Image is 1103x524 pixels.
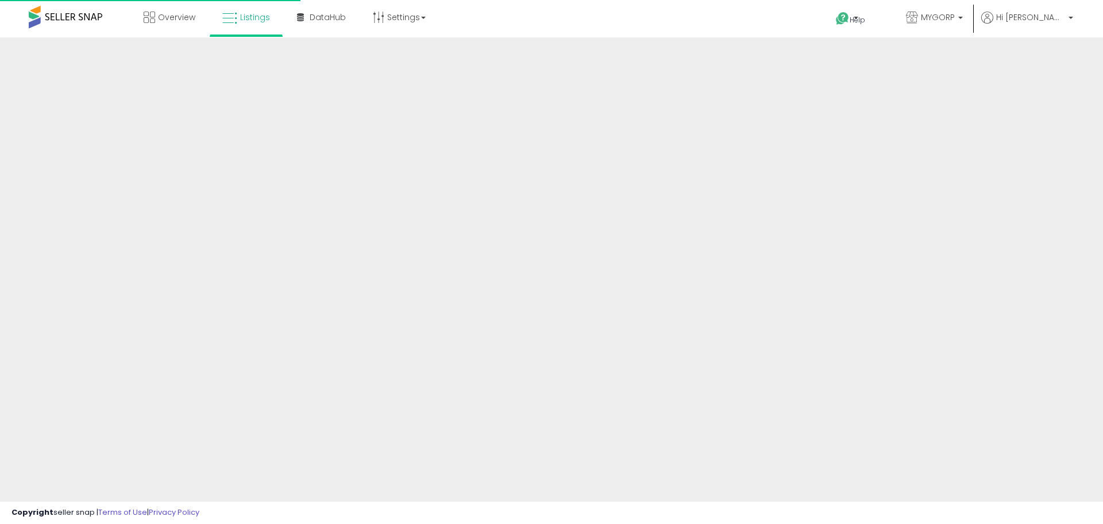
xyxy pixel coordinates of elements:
a: Privacy Policy [149,507,199,518]
i: Get Help [835,12,850,26]
span: Listings [240,12,270,23]
a: Terms of Use [98,507,147,518]
span: MYGORP [921,12,955,23]
span: DataHub [310,12,346,23]
a: Hi [PERSON_NAME] [981,12,1073,37]
strong: Copyright [11,507,53,518]
span: Hi [PERSON_NAME] [996,12,1065,23]
span: Overview [158,12,195,23]
a: Help [827,3,888,37]
span: Help [850,15,865,25]
div: seller snap | | [11,507,199,518]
